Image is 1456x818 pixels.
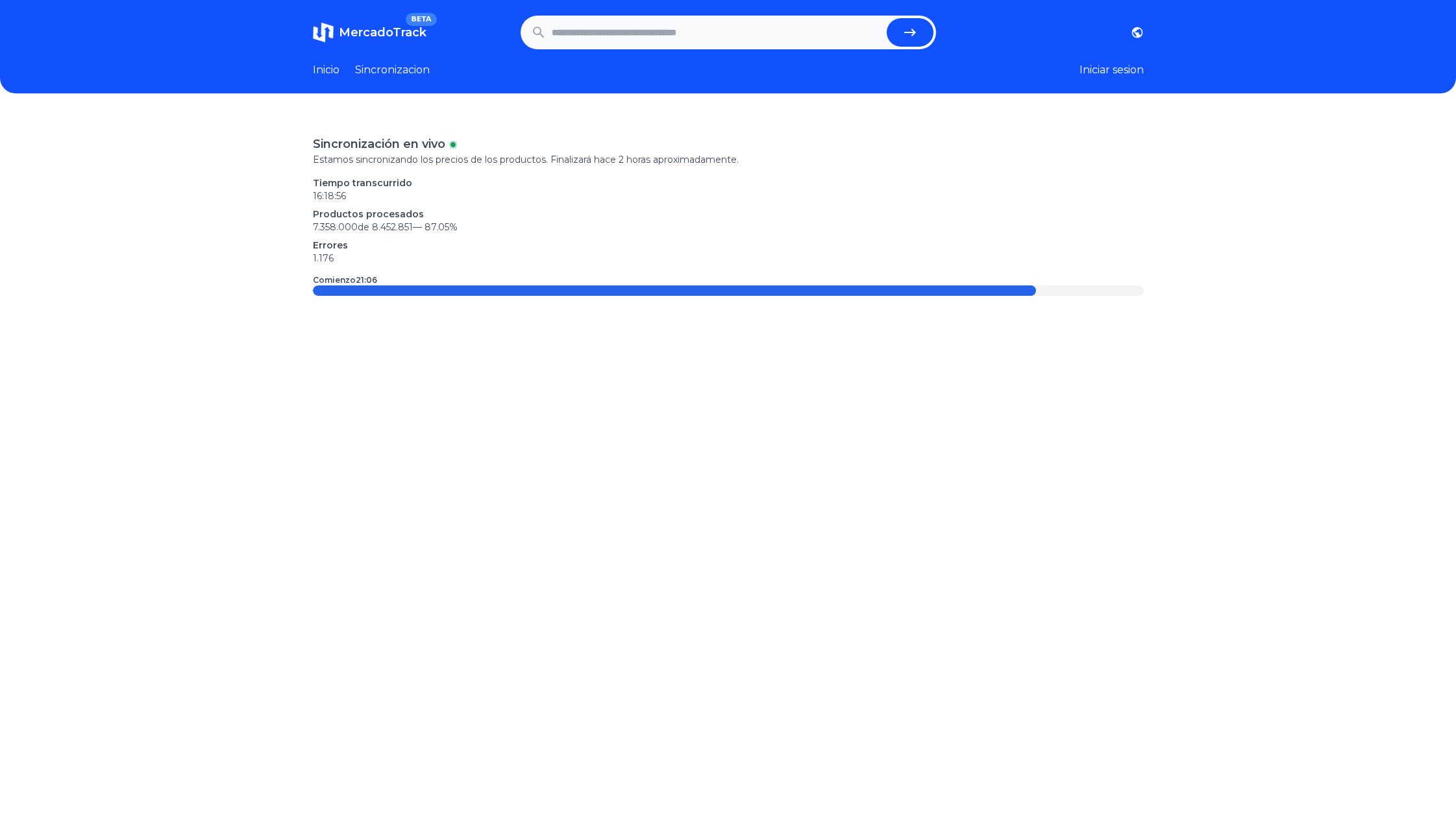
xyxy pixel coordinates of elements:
[313,190,346,202] time: 16:18:56
[313,135,445,153] p: Sincronización en vivo
[1080,62,1144,78] button: Iniciar sesion
[313,22,426,43] a: MercadoTrackBETA
[425,221,458,233] span: 87.05 %
[313,275,377,285] p: Comienzo
[313,239,1144,252] p: Errores
[356,275,377,285] time: 21:06
[339,25,426,40] span: MercadoTrack
[313,221,1144,234] p: 7.358.000 de 8.452.851 —
[313,208,1144,221] p: Productos procesados
[313,153,1144,166] p: Estamos sincronizando los precios de los productos. Finalizará hace 2 horas aproximadamente.
[313,22,334,43] img: MercadoTrack
[313,62,339,78] a: Inicio
[406,13,436,26] span: BETA
[313,252,1144,265] p: 1.176
[355,62,430,78] a: Sincronizacion
[313,176,1144,189] p: Tiempo transcurrido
